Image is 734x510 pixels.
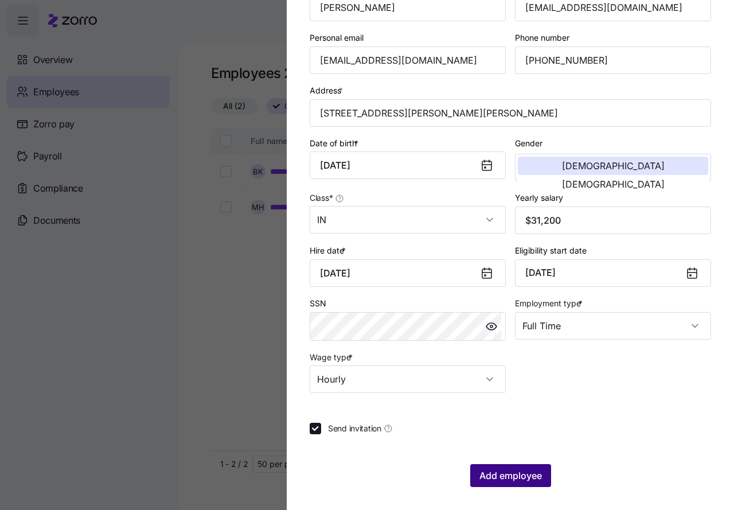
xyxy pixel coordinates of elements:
[562,161,665,170] span: [DEMOGRAPHIC_DATA]
[479,469,542,482] span: Add employee
[470,464,551,487] button: Add employee
[310,297,326,310] label: SSN
[515,46,711,74] input: Phone number
[515,244,587,257] label: Eligibility start date
[310,99,711,127] input: Address
[515,207,711,234] input: Yearly salary
[515,297,585,310] label: Employment type
[562,180,665,189] span: [DEMOGRAPHIC_DATA]
[328,423,381,434] span: Send invitation
[310,351,355,364] label: Wage type
[515,259,711,287] button: [DATE]
[310,84,345,97] label: Address
[310,137,361,150] label: Date of birth
[310,259,506,287] input: MM/DD/YYYY
[310,206,506,233] input: Class
[515,32,569,44] label: Phone number
[515,192,563,204] label: Yearly salary
[310,32,364,44] label: Personal email
[310,244,348,257] label: Hire date
[310,151,506,179] input: MM/DD/YYYY
[310,46,506,74] input: Personal email
[310,192,333,204] span: Class *
[515,137,542,150] label: Gender
[310,365,506,393] input: Select wage type
[515,312,711,340] input: Select employment type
